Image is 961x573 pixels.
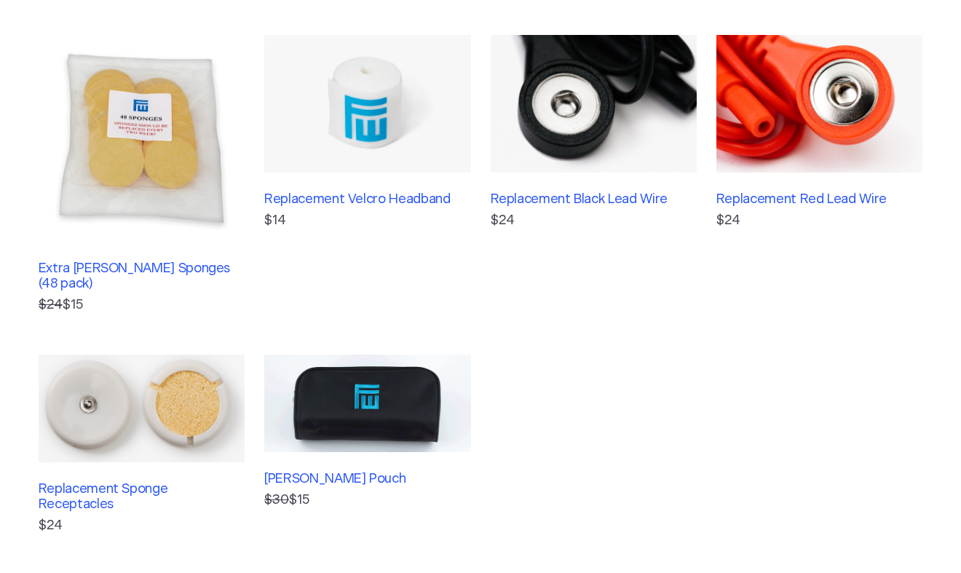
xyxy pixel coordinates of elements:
img: Replacement Velcro Headband [264,35,470,173]
p: $15 [264,491,470,510]
s: $24 [39,299,63,312]
img: Replacement Black Lead Wire [491,35,697,173]
h3: Replacement Velcro Headband [264,192,470,208]
p: $24 [39,516,245,536]
a: Replacement Red Lead Wire$24 [716,35,922,315]
h3: [PERSON_NAME] Pouch [264,472,470,488]
s: $30 [264,494,289,507]
a: Extra [PERSON_NAME] Sponges (48 pack) $24$15 [39,35,245,315]
img: Fisher Wallace Pouch [264,355,470,452]
p: $15 [39,296,245,315]
h3: Replacement Sponge Receptacles [39,482,245,513]
a: [PERSON_NAME] Pouch $30$15 [264,355,470,536]
a: Replacement Black Lead Wire$24 [491,35,697,315]
p: $24 [716,211,922,231]
h3: Extra [PERSON_NAME] Sponges (48 pack) [39,261,245,293]
h3: Replacement Black Lead Wire [491,192,697,208]
img: Replacement Red Lead Wire [716,35,922,173]
img: Replacement Sponge Receptacles [39,355,245,462]
p: $24 [491,211,697,231]
h3: Replacement Red Lead Wire [716,192,922,208]
img: Extra Fisher Wallace Sponges (48 pack) [39,35,245,241]
a: Replacement Velcro Headband$14 [264,35,470,315]
a: Replacement Sponge Receptacles$24 [39,355,245,536]
p: $14 [264,211,470,231]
